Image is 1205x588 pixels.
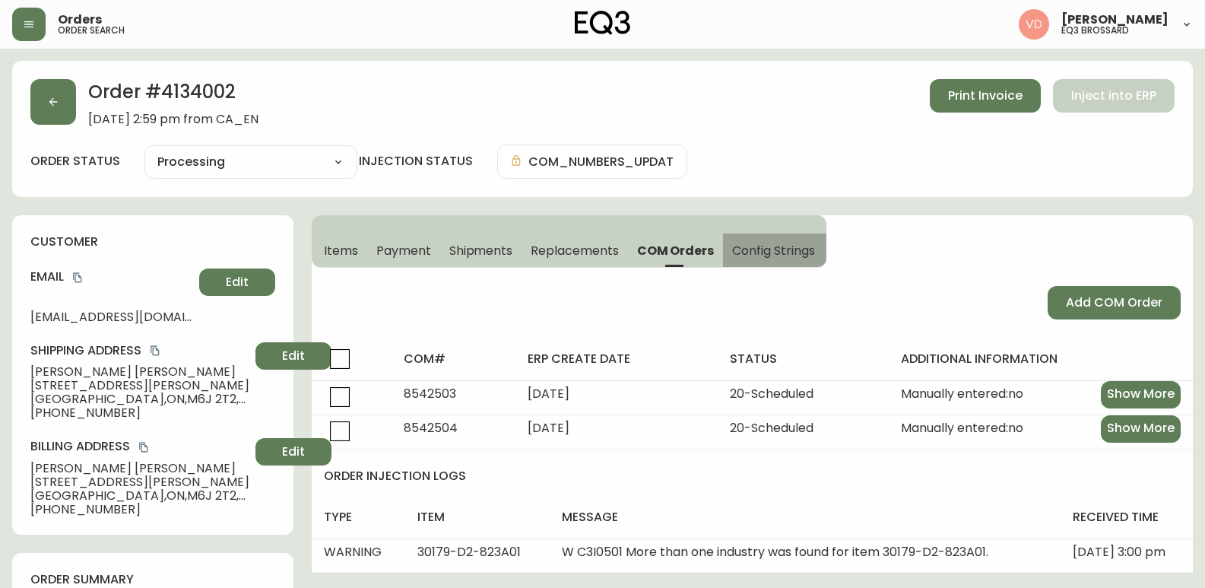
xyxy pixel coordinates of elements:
span: Orders [58,14,102,26]
span: COM Orders [637,243,715,259]
span: Config Strings [732,243,814,259]
span: 30179-D2-823A01 [417,543,521,561]
label: order status [30,153,120,170]
span: 20 - Scheduled [730,385,813,402]
span: [PERSON_NAME] [1061,14,1169,26]
span: [PERSON_NAME] [PERSON_NAME] [30,462,249,475]
h4: additional information [901,351,1181,367]
img: logo [575,11,631,35]
span: Edit [282,443,305,460]
span: Edit [226,274,249,291]
button: Show More [1101,415,1181,443]
span: Show More [1107,420,1175,437]
button: Add COM Order [1048,286,1181,319]
h5: eq3 brossard [1061,26,1129,35]
span: Print Invoice [948,87,1023,104]
h2: Order # 4134002 [88,79,258,113]
button: Edit [255,438,331,466]
span: [STREET_ADDRESS][PERSON_NAME] [30,475,249,489]
span: [PHONE_NUMBER] [30,503,249,516]
span: [DATE] [528,385,569,402]
button: Edit [255,342,331,370]
span: Edit [282,348,305,364]
h4: message [562,509,1048,526]
span: Items [324,243,358,259]
h5: order search [58,26,125,35]
span: Show More [1107,386,1175,402]
span: [PERSON_NAME] [PERSON_NAME] [30,365,249,379]
span: [STREET_ADDRESS][PERSON_NAME] [30,379,249,393]
h4: erp create date [528,351,705,367]
h4: Shipping Address [30,342,249,359]
span: W C3I0501 More than one industry was found for item 30179-D2-823A01. [562,543,988,561]
span: Shipments [449,243,513,259]
button: Print Invoice [930,79,1041,113]
h4: Email [30,269,193,285]
span: Manually entered: no [901,387,1023,401]
span: Manually entered: no [901,421,1023,435]
button: copy [147,343,163,358]
button: Edit [199,269,275,296]
h4: injection status [359,153,473,170]
span: [GEOGRAPHIC_DATA] , ON , M6J 2T2 , CA [30,489,249,503]
span: WARNING [324,543,382,561]
h4: com# [404,351,503,367]
span: 20 - Scheduled [730,419,813,437]
span: Replacements [531,243,618,259]
span: Payment [376,243,431,259]
h4: Billing Address [30,438,249,455]
h4: type [324,509,392,526]
span: Add COM Order [1066,294,1162,311]
button: copy [70,270,85,285]
span: [DATE] 3:00 pm [1073,543,1165,561]
span: [PHONE_NUMBER] [30,406,249,420]
button: Show More [1101,381,1181,408]
span: [GEOGRAPHIC_DATA] , ON , M6J 2T2 , CA [30,393,249,406]
h4: received time [1073,509,1181,526]
h4: order injection logs [324,468,1193,485]
span: [DATE] [528,419,569,437]
span: 8542503 [404,385,456,402]
span: 8542504 [404,419,458,437]
h4: status [730,351,877,367]
h4: customer [30,234,275,250]
span: [DATE] 2:59 pm from CA_EN [88,113,258,126]
h4: item [417,509,537,526]
span: [EMAIL_ADDRESS][DOMAIN_NAME] [30,310,193,324]
button: copy [136,440,151,455]
h4: order summary [30,571,275,588]
img: 34cbe8de67806989076631741e6a7c6b [1019,9,1049,40]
